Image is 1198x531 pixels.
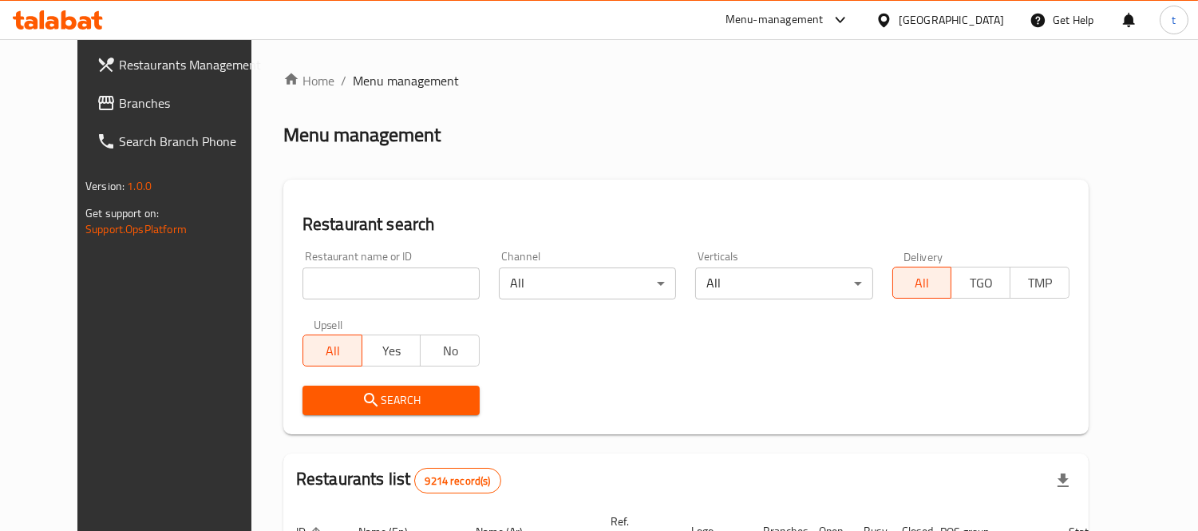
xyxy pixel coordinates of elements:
[899,271,946,295] span: All
[1044,462,1082,500] div: Export file
[499,267,676,299] div: All
[119,55,265,74] span: Restaurants Management
[362,335,421,367] button: Yes
[127,176,152,196] span: 1.0.0
[296,467,501,493] h2: Restaurants list
[958,271,1004,295] span: TGO
[119,132,265,151] span: Search Branch Phone
[1017,271,1063,295] span: TMP
[415,474,500,489] span: 9214 record(s)
[726,10,824,30] div: Menu-management
[84,122,278,160] a: Search Branch Phone
[899,11,1004,29] div: [GEOGRAPHIC_DATA]
[84,84,278,122] a: Branches
[314,319,343,330] label: Upsell
[315,390,467,410] span: Search
[84,46,278,84] a: Restaurants Management
[283,71,334,90] a: Home
[695,267,872,299] div: All
[302,386,480,415] button: Search
[85,219,187,240] a: Support.OpsPlatform
[302,335,362,367] button: All
[85,203,159,224] span: Get support on:
[85,176,125,196] span: Version:
[283,122,441,148] h2: Menu management
[341,71,346,90] li: /
[414,468,500,493] div: Total records count
[420,335,480,367] button: No
[119,93,265,113] span: Branches
[892,267,952,299] button: All
[951,267,1010,299] button: TGO
[1172,11,1176,29] span: t
[1010,267,1070,299] button: TMP
[310,339,356,363] span: All
[369,339,415,363] span: Yes
[903,251,943,262] label: Delivery
[353,71,459,90] span: Menu management
[302,212,1070,236] h2: Restaurant search
[302,267,480,299] input: Search for restaurant name or ID..
[283,71,1089,90] nav: breadcrumb
[427,339,473,363] span: No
